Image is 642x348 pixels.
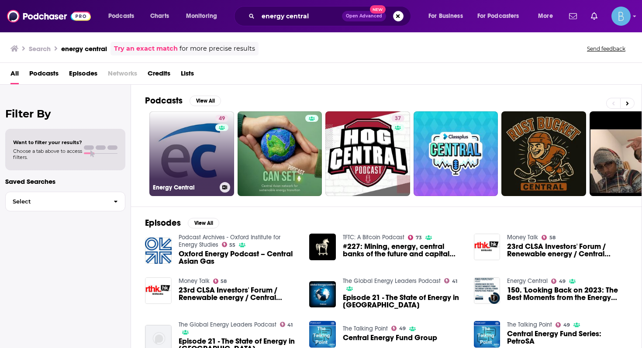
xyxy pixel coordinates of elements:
[221,279,227,283] span: 58
[474,234,500,260] img: 23rd CLSA Investors' Forum / Renewable energy / Central banks
[145,95,183,106] h2: Podcasts
[399,327,406,331] span: 49
[219,114,225,123] span: 49
[190,96,221,106] button: View All
[584,45,628,52] button: Send feedback
[538,10,553,22] span: More
[416,236,422,240] span: 73
[186,10,217,22] span: Monitoring
[229,243,235,247] span: 55
[507,321,552,328] a: The Talking Point
[346,14,382,18] span: Open Advanced
[391,326,406,331] a: 49
[428,10,463,22] span: For Business
[10,66,19,84] span: All
[145,95,221,106] a: PodcastsView All
[452,279,457,283] span: 41
[148,66,170,84] a: Credits
[444,278,457,283] a: 41
[309,321,336,348] a: Central Energy Fund Group
[343,243,463,258] span: #227: Mining, energy, central banks of the future and capital allocation with [PERSON_NAME]
[611,7,631,26] button: Show profile menu
[408,235,422,240] a: 73
[325,111,410,196] a: 37
[507,243,628,258] a: 23rd CLSA Investors' Forum / Renewable energy / Central banks
[61,45,107,53] h3: energy central
[5,192,125,211] button: Select
[563,323,570,327] span: 49
[309,281,336,308] img: Episode 21 - The State of Energy in Central America
[507,286,628,301] span: 150. 'Looking Back on 2023: The Best Moments from the Energy Central Power Perspectives Podcast'
[391,115,404,122] a: 37
[549,236,556,240] span: 58
[179,321,276,328] a: The Global Energy Leaders Podcast
[343,325,388,332] a: The Talking Point
[215,115,228,122] a: 49
[179,44,255,54] span: for more precise results
[309,234,336,260] img: #227: Mining, energy, central banks of the future and capital allocation with Harry Sudock
[5,177,125,186] p: Saved Searches
[507,330,628,345] span: Central Energy Fund Series: PetroSA
[343,243,463,258] a: #227: Mining, energy, central banks of the future and capital allocation with Harry Sudock
[507,234,538,241] a: Money Talk
[280,322,293,327] a: 41
[370,5,386,14] span: New
[145,238,172,264] img: Oxford Energy Podcast – Central Asian Gas
[477,10,519,22] span: For Podcasters
[13,148,82,160] span: Choose a tab above to access filters.
[29,45,51,53] h3: Search
[7,8,91,24] img: Podchaser - Follow, Share and Rate Podcasts
[29,66,59,84] span: Podcasts
[108,10,134,22] span: Podcasts
[179,250,299,265] a: Oxford Energy Podcast – Central Asian Gas
[566,9,580,24] a: Show notifications dropdown
[258,9,342,23] input: Search podcasts, credits, & more...
[587,9,601,24] a: Show notifications dropdown
[180,9,228,23] button: open menu
[611,7,631,26] span: Logged in as BLASTmedia
[145,217,219,228] a: EpisodesView All
[395,114,401,123] span: 37
[213,279,227,284] a: 58
[474,277,500,304] img: 150. 'Looking Back on 2023: The Best Moments from the Energy Central Power Perspectives Podcast'
[5,107,125,120] h2: Filter By
[181,66,194,84] a: Lists
[222,242,236,247] a: 55
[114,44,178,54] a: Try an exact match
[242,6,419,26] div: Search podcasts, credits, & more...
[343,334,437,341] span: Central Energy Fund Group
[150,10,169,22] span: Charts
[13,139,82,145] span: Want to filter your results?
[343,294,463,309] span: Episode 21 - The State of Energy in [GEOGRAPHIC_DATA]
[611,7,631,26] img: User Profile
[145,217,181,228] h2: Episodes
[343,234,404,241] a: TFTC: A Bitcoin Podcast
[343,277,441,285] a: The Global Energy Leaders Podcast
[179,277,210,285] a: Money Talk
[542,235,556,240] a: 58
[343,294,463,309] a: Episode 21 - The State of Energy in Central America
[342,11,386,21] button: Open AdvancedNew
[422,9,474,23] button: open menu
[145,9,174,23] a: Charts
[179,286,299,301] span: 23rd CLSA Investors' Forum / Renewable energy / Central banks
[69,66,97,84] a: Episodes
[532,9,564,23] button: open menu
[102,9,145,23] button: open menu
[145,277,172,304] img: 23rd CLSA Investors' Forum / Renewable energy / Central banks
[472,9,532,23] button: open menu
[6,199,107,204] span: Select
[507,277,548,285] a: Energy Central
[188,218,219,228] button: View All
[551,279,566,284] a: 49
